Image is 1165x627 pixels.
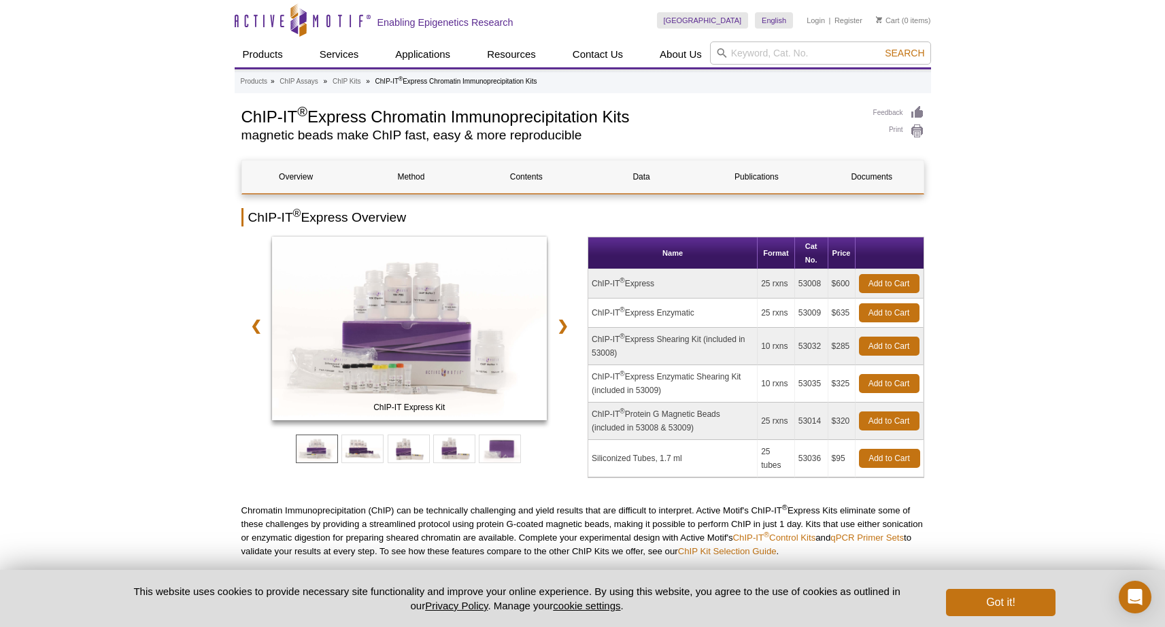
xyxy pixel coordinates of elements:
td: $635 [828,299,856,328]
td: Siliconized Tubes, 1.7 ml [588,440,758,477]
a: Products [241,75,267,88]
td: $320 [828,403,856,440]
h2: ChIP-IT Express Overview [241,208,924,226]
h1: ChIP-IT Express Chromatin Immunoprecipitation Kits [241,105,860,126]
a: Data [587,160,695,193]
td: 25 rxns [758,299,795,328]
a: ChIP Kits [333,75,361,88]
td: $285 [828,328,856,365]
a: ❯ [548,310,577,341]
td: $95 [828,440,856,477]
td: 53032 [795,328,828,365]
td: 10 rxns [758,328,795,365]
td: $600 [828,269,856,299]
a: English [755,12,793,29]
th: Name [588,237,758,269]
sup: ® [620,333,624,340]
li: (0 items) [876,12,931,29]
li: » [324,78,328,85]
img: Your Cart [876,16,882,23]
sup: ® [764,530,769,539]
td: ChIP-IT Express Enzymatic [588,299,758,328]
a: Documents [817,160,926,193]
sup: ® [782,503,788,511]
li: | [829,12,831,29]
a: Login [807,16,825,25]
a: ChIP Kit Selection Guide [678,546,777,556]
img: ChIP-IT Express Kit [272,237,547,420]
a: Add to Cart [859,337,919,356]
a: Add to Cart [859,274,919,293]
a: Contents [472,160,580,193]
li: » [271,78,275,85]
a: Resources [479,41,544,67]
div: Open Intercom Messenger [1119,581,1151,613]
a: Feedback [873,105,924,120]
h2: magnetic beads make ChIP fast, easy & more reproducible [241,129,860,141]
sup: ® [620,306,624,313]
a: ChIP Assays [280,75,318,88]
li: ChIP-IT Express Chromatin Immunoprecipitation Kits [375,78,537,85]
th: Format [758,237,795,269]
sup: ® [297,104,307,119]
a: Privacy Policy [425,600,488,611]
td: 53008 [795,269,828,299]
a: Cart [876,16,900,25]
span: Search [885,48,924,58]
a: Print [873,124,924,139]
p: Chromatin Immunoprecipitation (ChIP) can be technically challenging and yield results that are di... [241,504,924,558]
a: Applications [387,41,458,67]
th: Cat No. [795,237,828,269]
td: ChIP-IT Protein G Magnetic Beads (included in 53008 & 53009) [588,403,758,440]
h2: Enabling Epigenetics Research [377,16,513,29]
td: $325 [828,365,856,403]
button: Got it! [946,589,1055,616]
td: 53014 [795,403,828,440]
a: ChIP-IT Express Kit [272,237,547,424]
sup: ® [620,370,624,377]
input: Keyword, Cat. No. [710,41,931,65]
a: Contact Us [564,41,631,67]
a: qPCR Primer Sets [830,532,904,543]
sup: ® [620,407,624,415]
a: Products [235,41,291,67]
a: Add to Cart [859,449,920,468]
span: ChIP-IT Express Kit [275,401,544,414]
a: Overview [242,160,350,193]
li: » [366,78,370,85]
td: ChIP-IT Express Enzymatic Shearing Kit (included in 53009) [588,365,758,403]
a: Method [357,160,465,193]
button: cookie settings [553,600,620,611]
sup: ® [620,277,624,284]
a: [GEOGRAPHIC_DATA] [657,12,749,29]
p: This website uses cookies to provide necessary site functionality and improve your online experie... [110,584,924,613]
td: 10 rxns [758,365,795,403]
a: ❮ [241,310,271,341]
sup: ® [399,75,403,82]
a: About Us [652,41,710,67]
td: 25 rxns [758,403,795,440]
td: 53035 [795,365,828,403]
th: Price [828,237,856,269]
a: Add to Cart [859,411,919,430]
td: 53036 [795,440,828,477]
button: Search [881,47,928,59]
a: Publications [703,160,811,193]
a: Register [834,16,862,25]
td: ChIP-IT Express [588,269,758,299]
td: 25 tubes [758,440,795,477]
a: Add to Cart [859,374,919,393]
a: Add to Cart [859,303,919,322]
td: 53009 [795,299,828,328]
sup: ® [293,207,301,219]
td: 25 rxns [758,269,795,299]
a: ChIP-IT®Control Kits [733,532,816,543]
td: ChIP-IT Express Shearing Kit (included in 53008) [588,328,758,365]
a: Services [311,41,367,67]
